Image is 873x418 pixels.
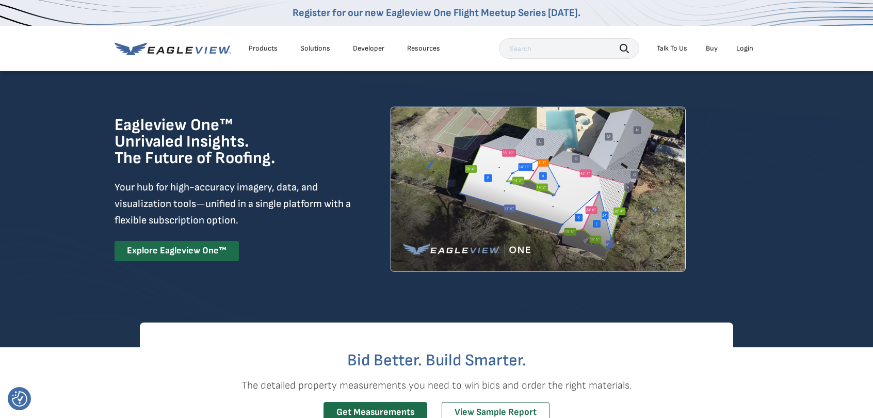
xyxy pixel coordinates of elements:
[12,391,27,407] button: Consent Preferences
[249,44,278,53] div: Products
[115,179,353,229] p: Your hub for high-accuracy imagery, data, and visualization tools—unified in a single platform wi...
[499,38,639,59] input: Search
[115,241,239,261] a: Explore Eagleview One™
[115,117,328,167] h1: Eagleview One™ Unrivaled Insights. The Future of Roofing.
[140,377,733,394] p: The detailed property measurements you need to win bids and order the right materials.
[706,44,718,53] a: Buy
[12,391,27,407] img: Revisit consent button
[657,44,687,53] div: Talk To Us
[736,44,753,53] div: Login
[140,352,733,369] h2: Bid Better. Build Smarter.
[293,7,580,19] a: Register for our new Eagleview One Flight Meetup Series [DATE].
[407,44,440,53] div: Resources
[300,44,330,53] div: Solutions
[353,44,384,53] a: Developer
